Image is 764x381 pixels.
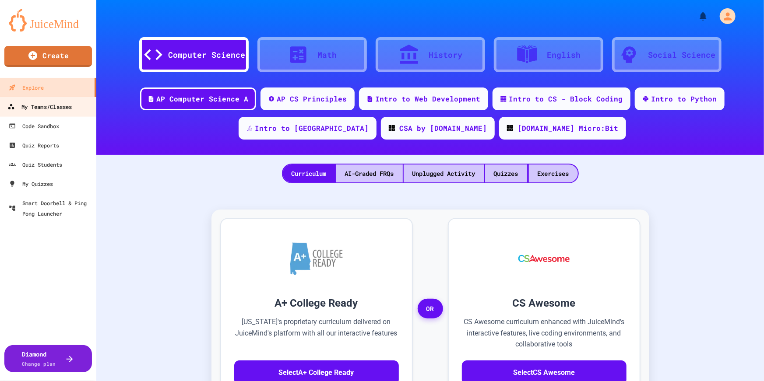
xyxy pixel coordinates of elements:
div: AI-Graded FRQs [336,164,403,182]
div: Math [318,49,337,61]
div: Curriculum [283,164,335,182]
img: CODE_logo_RGB.png [507,125,513,131]
div: English [547,49,581,61]
div: Computer Science [169,49,246,61]
a: Create [4,46,92,67]
div: My Notifications [682,9,711,24]
div: Quiz Reports [9,140,59,150]
p: [US_STATE]'s proprietary curriculum delivered on JuiceMind's platform with all our interactive fe... [234,316,399,350]
div: Quizzes [485,164,527,182]
div: CSA by [DOMAIN_NAME] [399,123,487,133]
span: Change plan [22,360,56,367]
div: Intro to CS - Block Coding [509,94,623,104]
div: Intro to [GEOGRAPHIC_DATA] [255,123,369,133]
div: My Teams/Classes [7,101,72,112]
div: Unplugged Activity [404,164,484,182]
div: AP CS Principles [277,94,347,104]
div: Quiz Students [9,159,62,170]
div: Explore [9,82,44,93]
div: Social Science [648,49,716,61]
span: OR [418,299,443,319]
h3: A+ College Ready [234,295,399,311]
p: CS Awesome curriculum enhanced with JuiceMind's interactive features, live coding environments, a... [462,316,627,350]
div: Exercises [529,164,578,182]
div: History [429,49,462,61]
div: Intro to Web Development [375,94,480,104]
div: Diamond [22,350,56,368]
img: A+ College Ready [290,242,343,275]
div: Smart Doorbell & Ping Pong Launcher [9,198,93,219]
div: Intro to Python [651,94,717,104]
div: Code Sandbox [9,121,59,131]
div: My Account [711,6,738,26]
img: CS Awesome [510,232,578,285]
div: [DOMAIN_NAME] Micro:Bit [518,123,618,133]
img: CODE_logo_RGB.png [389,125,395,131]
h3: CS Awesome [462,295,627,311]
button: DiamondChange plan [4,345,92,372]
div: My Quizzes [9,178,53,189]
div: AP Computer Science A [156,94,248,104]
img: logo-orange.svg [9,9,88,31]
